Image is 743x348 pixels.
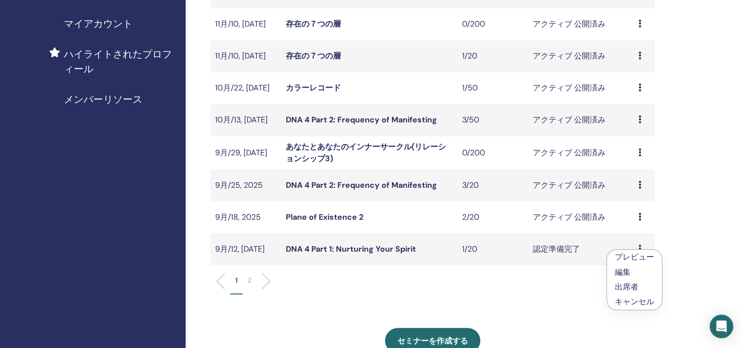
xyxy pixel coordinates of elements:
td: 9月/29, [DATE] [210,136,281,170]
span: セミナーを作成する [397,336,468,346]
td: 3/50 [457,104,528,136]
div: Open Intercom Messenger [710,315,733,338]
span: ハイライトされたプロフィール [64,47,178,76]
td: アクティブ 公開済み [527,136,633,170]
td: 1/20 [457,233,528,265]
td: 11月/10, [DATE] [210,8,281,40]
td: 認定準備完了 [527,233,633,265]
a: 出席者 [615,282,638,292]
td: 0/200 [457,136,528,170]
td: アクティブ 公開済み [527,8,633,40]
p: 2 [248,275,251,286]
td: アクティブ 公開済み [527,202,633,233]
td: 10月/13, [DATE] [210,104,281,136]
a: Plane of Existence 2 [286,212,363,222]
p: キャンセル [615,296,654,308]
p: 1 [235,275,238,286]
a: プレビュー [615,252,654,262]
td: アクティブ 公開済み [527,40,633,72]
span: メンバーリソース [64,92,142,107]
span: マイアカウント [64,16,133,31]
a: 編集 [615,267,631,277]
td: 1/20 [457,40,528,72]
td: 3/20 [457,170,528,202]
td: 9月/18, 2025 [210,202,281,233]
td: 11月/10, [DATE] [210,40,281,72]
a: あなたとあなたのインナーサークル(リレーションシップ3) [286,142,446,164]
td: 0/200 [457,8,528,40]
a: DNA 4 Part 1: Nurturing Your Spirit [286,244,416,254]
td: アクティブ 公開済み [527,170,633,202]
a: DNA 4 Part 2: Frequency of Manifesting [286,115,437,125]
a: DNA 4 Part 2: Frequency of Manifesting [286,180,437,190]
td: 10月/22, [DATE] [210,72,281,104]
a: 存在の７つの層 [286,19,341,29]
td: 9月/12, [DATE] [210,233,281,265]
td: 1/50 [457,72,528,104]
td: アクティブ 公開済み [527,72,633,104]
a: カラーレコード [286,83,341,93]
td: アクティブ 公開済み [527,104,633,136]
td: 2/20 [457,202,528,233]
td: 9月/25, 2025 [210,170,281,202]
a: 存在の７つの層 [286,51,341,61]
